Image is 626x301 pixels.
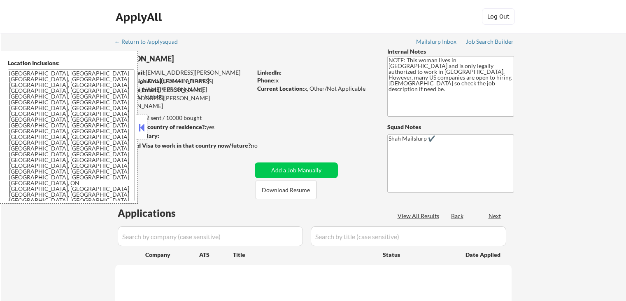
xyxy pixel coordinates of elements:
[257,69,282,76] strong: LinkedIn:
[115,86,252,110] div: [PERSON_NAME][EMAIL_ADDRESS][PERSON_NAME][DOMAIN_NAME]
[145,251,199,259] div: Company
[118,226,303,246] input: Search by company (case sensitive)
[416,38,457,47] a: Mailslurp Inbox
[114,39,186,45] div: ← Return to /applysquad
[116,10,164,24] div: ApplyAll
[451,212,464,220] div: Back
[466,39,514,45] div: Job Search Builder
[251,141,275,150] div: no
[383,247,454,262] div: Status
[387,123,514,131] div: Squad Notes
[465,251,502,259] div: Date Applied
[233,251,375,259] div: Title
[387,47,514,56] div: Internal Notes
[466,38,514,47] a: Job Search Builder
[8,59,135,67] div: Location Inclusions:
[115,54,284,64] div: [PERSON_NAME]
[115,142,252,149] strong: Will need Visa to work in that country now/future?:
[114,38,186,47] a: ← Return to /applysquad
[199,251,233,259] div: ATS
[115,123,249,131] div: yes
[416,39,457,45] div: Mailslurp Inbox
[489,212,502,220] div: Next
[257,85,374,93] div: x, Other/Not Applicable
[116,77,252,101] div: [EMAIL_ADDRESS][PERSON_NAME][PERSON_NAME][DOMAIN_NAME]
[116,68,252,85] div: [EMAIL_ADDRESS][PERSON_NAME][PERSON_NAME][DOMAIN_NAME]
[115,123,206,130] strong: Can work in country of residence?:
[257,77,276,84] strong: Phone:
[257,85,304,92] strong: Current Location:
[311,226,506,246] input: Search by title (case sensitive)
[398,212,442,220] div: View All Results
[118,208,199,218] div: Applications
[482,8,515,25] button: Log Out
[256,181,316,199] button: Download Resume
[255,162,338,178] button: Add a Job Manually
[257,76,374,85] div: x
[115,114,252,122] div: 1072 sent / 10000 bought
